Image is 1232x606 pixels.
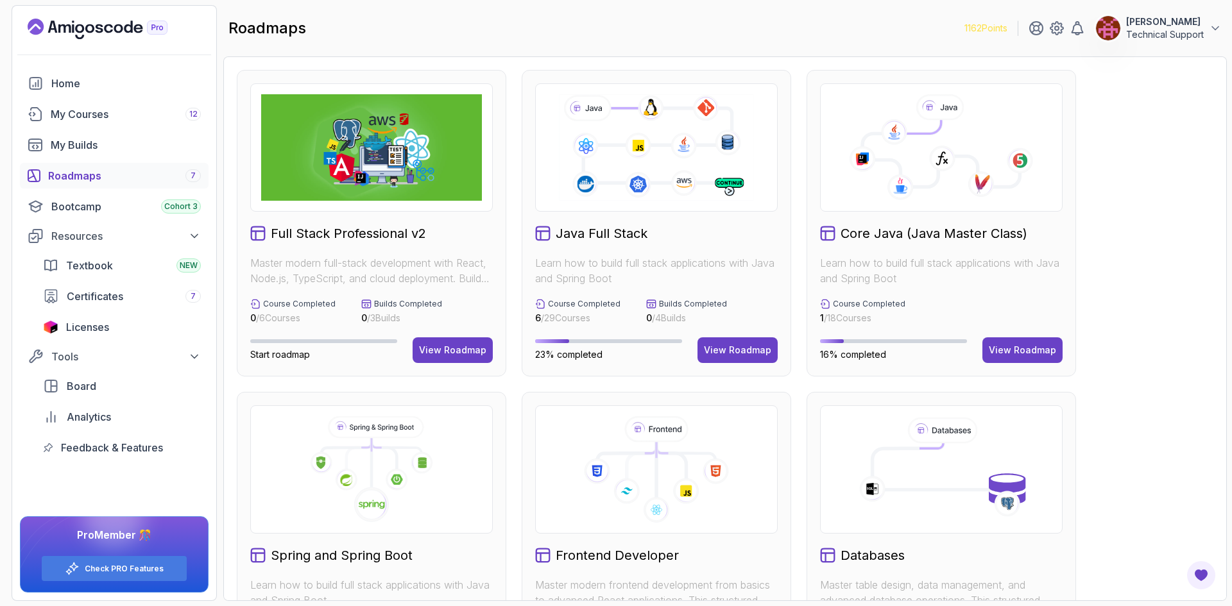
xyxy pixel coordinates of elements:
p: / 6 Courses [250,312,336,324]
a: analytics [35,404,209,430]
img: Full Stack Professional v2 [261,94,482,201]
p: 1162 Points [964,22,1007,35]
button: Open Feedback Button [1186,560,1217,591]
p: Technical Support [1126,28,1204,41]
button: View Roadmap [697,337,778,363]
div: Roadmaps [48,168,201,183]
a: Check PRO Features [85,564,164,574]
a: bootcamp [20,194,209,219]
button: View Roadmap [982,337,1063,363]
div: View Roadmap [419,344,486,357]
p: / 18 Courses [820,312,905,324]
a: Landing page [28,19,197,39]
div: My Builds [51,137,201,153]
h2: Core Java (Java Master Class) [841,224,1027,242]
span: 0 [250,312,256,323]
a: board [35,373,209,399]
span: 16% completed [820,349,886,360]
p: Learn how to build full stack applications with Java and Spring Boot [535,255,778,286]
button: Check PRO Features [41,555,187,582]
h2: Java Full Stack [556,224,647,242]
p: Master modern full-stack development with React, Node.js, TypeScript, and cloud deployment. Build... [250,255,493,286]
a: licenses [35,314,209,340]
a: textbook [35,253,209,278]
span: 0 [361,312,367,323]
span: 7 [191,291,196,301]
img: user profile image [1096,16,1120,40]
span: Textbook [66,258,113,273]
span: 23% completed [535,349,603,360]
div: Tools [51,349,201,364]
p: Builds Completed [374,299,442,309]
p: Course Completed [548,299,620,309]
span: Start roadmap [250,349,310,360]
div: View Roadmap [989,344,1056,357]
span: Certificates [67,289,123,304]
button: user profile image[PERSON_NAME]Technical Support [1095,15,1222,41]
h2: Full Stack Professional v2 [271,224,426,242]
div: My Courses [51,106,201,122]
p: [PERSON_NAME] [1126,15,1204,28]
button: View Roadmap [413,337,493,363]
span: 6 [535,312,541,323]
span: Licenses [66,319,109,335]
span: 0 [646,312,652,323]
a: home [20,71,209,96]
button: Tools [20,345,209,368]
h2: Databases [841,546,905,564]
h2: Frontend Developer [556,546,679,564]
div: Resources [51,228,201,244]
a: courses [20,101,209,127]
span: Feedback & Features [61,440,163,455]
a: roadmaps [20,163,209,189]
h2: roadmaps [228,18,306,38]
span: Analytics [67,409,111,425]
p: Learn how to build full stack applications with Java and Spring Boot [820,255,1063,286]
p: / 3 Builds [361,312,442,324]
button: Resources [20,224,209,248]
span: Board [67,378,96,394]
p: Course Completed [263,299,336,309]
span: 7 [191,171,196,181]
a: feedback [35,435,209,460]
p: / 4 Builds [646,312,727,324]
span: 12 [189,109,198,119]
div: View Roadmap [704,344,771,357]
div: Bootcamp [51,199,201,214]
p: / 29 Courses [535,312,620,324]
img: jetbrains icon [43,321,58,333]
p: Course Completed [833,299,905,309]
span: Cohort 3 [164,201,198,212]
p: Builds Completed [659,299,727,309]
div: Home [51,76,201,91]
h2: Spring and Spring Boot [271,546,413,564]
span: NEW [180,260,198,271]
span: 1 [820,312,824,323]
a: certificates [35,283,209,309]
a: builds [20,132,209,158]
